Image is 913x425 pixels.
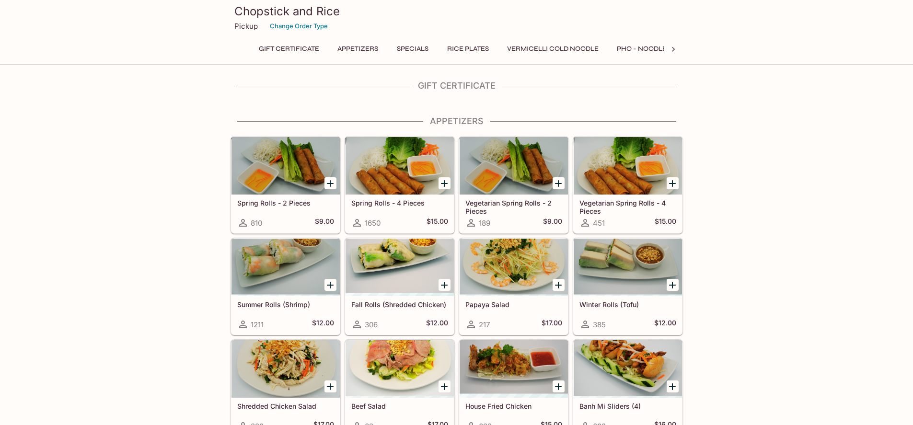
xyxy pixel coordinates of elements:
[573,238,682,335] a: Winter Rolls (Tofu)385$12.00
[439,380,451,392] button: Add Beef Salad
[579,300,676,309] h5: Winter Rolls (Tofu)
[593,320,606,329] span: 385
[579,199,676,215] h5: Vegetarian Spring Rolls - 4 Pieces
[553,279,565,291] button: Add Papaya Salad
[612,42,692,56] button: Pho - Noodle Soup
[312,319,334,330] h5: $12.00
[237,300,334,309] h5: Summer Rolls (Shrimp)
[346,239,454,296] div: Fall Rolls (Shredded Chicken)
[465,402,562,410] h5: House Fried Chicken
[351,199,448,207] h5: Spring Rolls - 4 Pieces
[231,137,340,195] div: Spring Rolls - 2 Pieces
[465,199,562,215] h5: Vegetarian Spring Rolls - 2 Pieces
[459,238,568,335] a: Papaya Salad217$17.00
[655,217,676,229] h5: $15.00
[237,199,334,207] h5: Spring Rolls - 2 Pieces
[351,300,448,309] h5: Fall Rolls (Shredded Chicken)
[231,80,683,91] h4: Gift Certificate
[460,137,568,195] div: Vegetarian Spring Rolls - 2 Pieces
[442,42,494,56] button: Rice Plates
[231,137,340,233] a: Spring Rolls - 2 Pieces810$9.00
[667,177,679,189] button: Add Vegetarian Spring Rolls - 4 Pieces
[593,218,605,228] span: 451
[251,218,262,228] span: 810
[574,340,682,398] div: Banh Mi Sliders (4)
[345,137,454,233] a: Spring Rolls - 4 Pieces1650$15.00
[542,319,562,330] h5: $17.00
[332,42,383,56] button: Appetizers
[654,319,676,330] h5: $12.00
[251,320,264,329] span: 1211
[543,217,562,229] h5: $9.00
[234,4,679,19] h3: Chopstick and Rice
[231,340,340,398] div: Shredded Chicken Salad
[254,42,324,56] button: Gift Certificate
[439,177,451,189] button: Add Spring Rolls - 4 Pieces
[324,279,336,291] button: Add Summer Rolls (Shrimp)
[324,380,336,392] button: Add Shredded Chicken Salad
[573,137,682,233] a: Vegetarian Spring Rolls - 4 Pieces451$15.00
[231,239,340,296] div: Summer Rolls (Shrimp)
[479,320,490,329] span: 217
[426,319,448,330] h5: $12.00
[479,218,490,228] span: 189
[365,218,381,228] span: 1650
[460,239,568,296] div: Papaya Salad
[315,217,334,229] h5: $9.00
[574,137,682,195] div: Vegetarian Spring Rolls - 4 Pieces
[231,238,340,335] a: Summer Rolls (Shrimp)1211$12.00
[460,340,568,398] div: House Fried Chicken
[365,320,378,329] span: 306
[231,116,683,126] h4: Appetizers
[553,177,565,189] button: Add Vegetarian Spring Rolls - 2 Pieces
[351,402,448,410] h5: Beef Salad
[427,217,448,229] h5: $15.00
[465,300,562,309] h5: Papaya Salad
[667,380,679,392] button: Add Banh Mi Sliders (4)
[502,42,604,56] button: Vermicelli Cold Noodle
[391,42,434,56] button: Specials
[324,177,336,189] button: Add Spring Rolls - 2 Pieces
[574,239,682,296] div: Winter Rolls (Tofu)
[266,19,332,34] button: Change Order Type
[667,279,679,291] button: Add Winter Rolls (Tofu)
[439,279,451,291] button: Add Fall Rolls (Shredded Chicken)
[346,340,454,398] div: Beef Salad
[553,380,565,392] button: Add House Fried Chicken
[234,22,258,31] p: Pickup
[579,402,676,410] h5: Banh Mi Sliders (4)
[346,137,454,195] div: Spring Rolls - 4 Pieces
[237,402,334,410] h5: Shredded Chicken Salad
[459,137,568,233] a: Vegetarian Spring Rolls - 2 Pieces189$9.00
[345,238,454,335] a: Fall Rolls (Shredded Chicken)306$12.00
